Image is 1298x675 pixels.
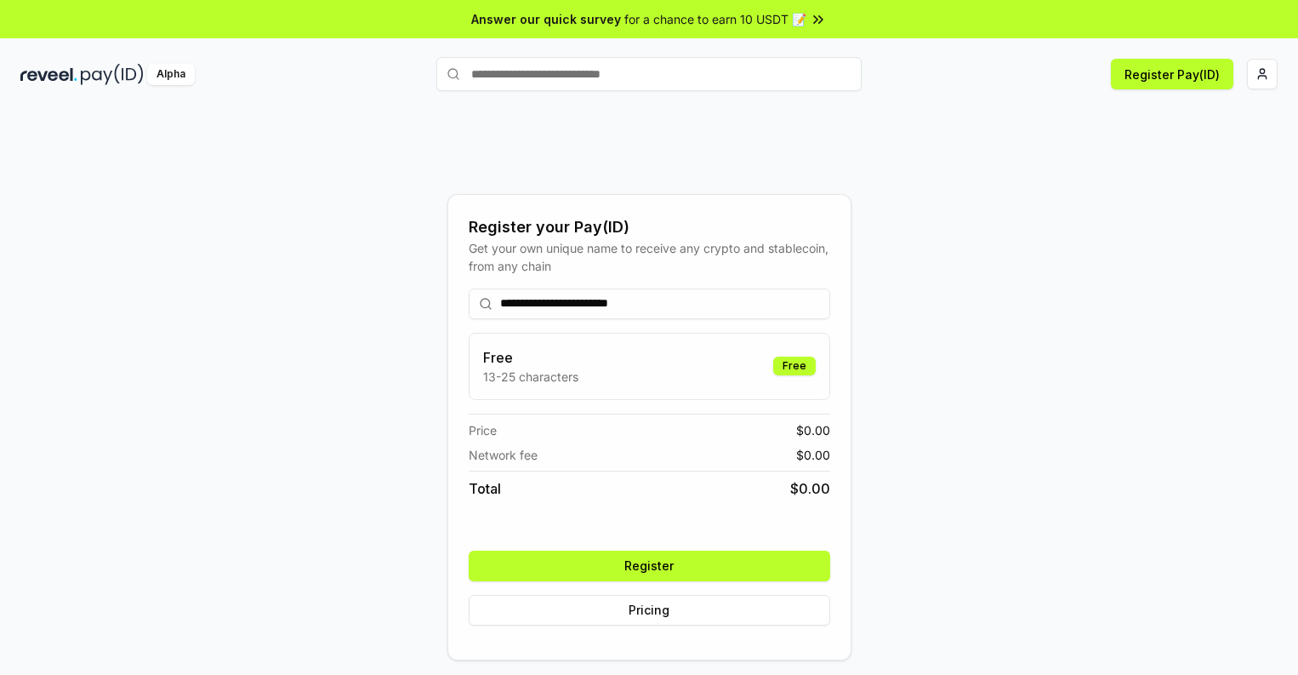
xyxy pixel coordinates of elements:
[20,64,77,85] img: reveel_dark
[471,10,621,28] span: Answer our quick survey
[147,64,195,85] div: Alpha
[483,347,578,368] h3: Free
[469,478,501,499] span: Total
[483,368,578,386] p: 13-25 characters
[469,551,830,581] button: Register
[469,421,497,439] span: Price
[469,446,538,464] span: Network fee
[1111,59,1233,89] button: Register Pay(ID)
[624,10,806,28] span: for a chance to earn 10 USDT 📝
[773,357,816,375] div: Free
[469,595,830,626] button: Pricing
[469,215,830,239] div: Register your Pay(ID)
[796,446,830,464] span: $ 0.00
[469,239,830,275] div: Get your own unique name to receive any crypto and stablecoin, from any chain
[796,421,830,439] span: $ 0.00
[81,64,144,85] img: pay_id
[790,478,830,499] span: $ 0.00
